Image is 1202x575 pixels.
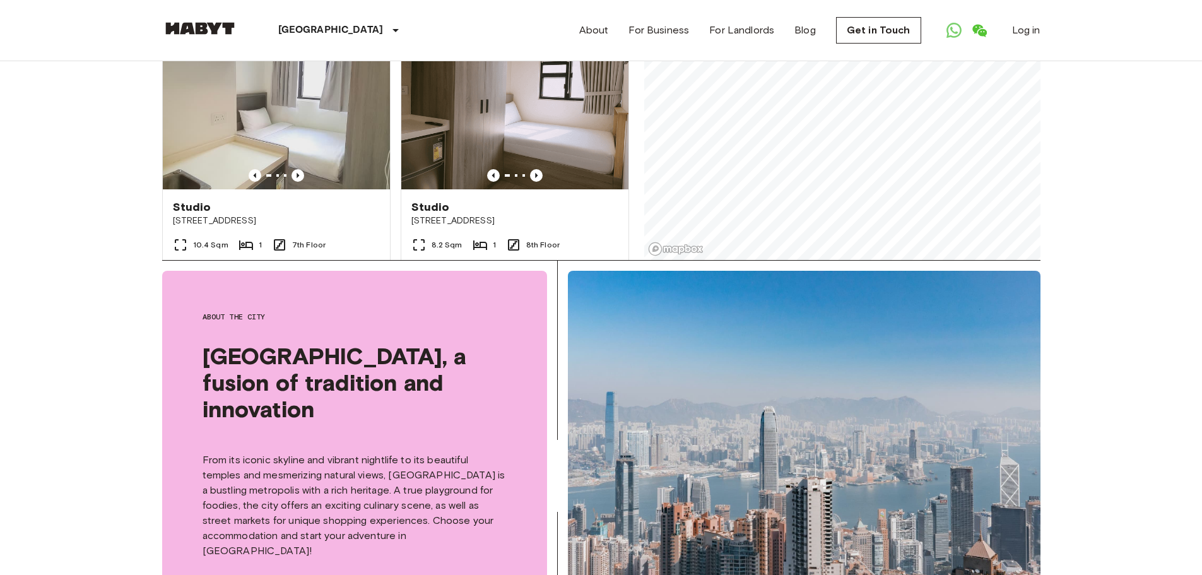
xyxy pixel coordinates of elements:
[162,22,238,35] img: Habyt
[162,37,391,306] a: Marketing picture of unit HK-01-067-044-01Previous imagePrevious imageStudio[STREET_ADDRESS]10.4 ...
[401,37,629,306] a: Marketing picture of unit HK-01-067-052-01Previous imagePrevious imageStudio[STREET_ADDRESS]8.2 S...
[579,23,609,38] a: About
[249,169,261,182] button: Previous image
[203,311,507,323] span: About the city
[259,239,262,251] span: 1
[836,17,921,44] a: Get in Touch
[794,23,816,38] a: Blog
[163,38,390,189] img: Marketing picture of unit HK-01-067-044-01
[401,38,628,189] img: Marketing picture of unit HK-01-067-052-01
[709,23,774,38] a: For Landlords
[173,199,211,215] span: Studio
[941,18,967,43] a: Open WhatsApp
[1012,23,1040,38] a: Log in
[203,343,507,422] span: [GEOGRAPHIC_DATA], a fusion of tradition and innovation
[493,239,496,251] span: 1
[278,23,384,38] p: [GEOGRAPHIC_DATA]
[411,215,618,227] span: [STREET_ADDRESS]
[648,242,704,256] a: Mapbox logo
[203,453,507,559] p: From its iconic skyline and vibrant nightlife to its beautiful temples and mesmerizing natural vi...
[193,239,228,251] span: 10.4 Sqm
[292,239,326,251] span: 7th Floor
[628,23,689,38] a: For Business
[432,239,463,251] span: 8.2 Sqm
[530,169,543,182] button: Previous image
[173,215,380,227] span: [STREET_ADDRESS]
[967,18,992,43] a: Open WeChat
[487,169,500,182] button: Previous image
[292,169,304,182] button: Previous image
[411,199,450,215] span: Studio
[526,239,560,251] span: 8th Floor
